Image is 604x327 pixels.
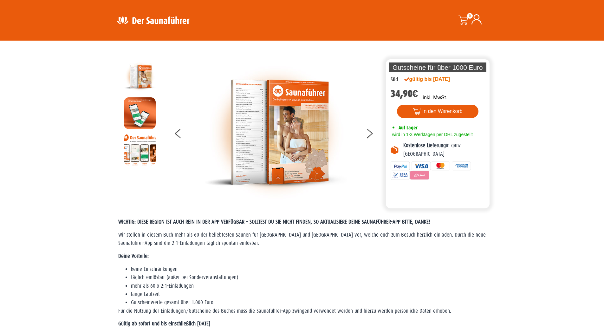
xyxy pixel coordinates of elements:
span: wird in 1-3 Werktagen per DHL zugestellt [391,132,473,137]
li: täglich einlösbar (außer bei Sonderveranstaltungen) [131,273,486,282]
span: Wir stellen in diesem Buch mehr als 60 der beliebtesten Saunen für [GEOGRAPHIC_DATA] und [GEOGRAP... [118,232,486,246]
p: in ganz [GEOGRAPHIC_DATA] [403,141,485,158]
li: keine Einschränkungen [131,265,486,273]
img: der-saunafuehrer-2025-sued [124,61,156,93]
p: Für die Nutzung der Einladungen/Gutscheine des Buches muss die Saunaführer-App zwingend verwendet... [118,307,486,315]
p: inkl. MwSt. [423,94,447,101]
div: gültig bis [DATE] [404,75,464,83]
span: € [412,88,418,100]
div: Süd [391,75,398,84]
button: In den Warenkorb [397,105,478,118]
li: lange Laufzeit [131,290,486,298]
img: MOCKUP-iPhone_regional [124,97,156,129]
p: Gutscheine für über 1000 Euro [389,62,487,72]
span: 0 [467,13,473,19]
li: mehr als 60 x 2:1-Einladungen [131,282,486,290]
b: Kostenlose Lieferung [403,142,446,148]
span: WICHTIG: DIESE REGION IST AUCH REIN IN DER APP VERFÜGBAR – SOLLTEST DU SIE NICHT FINDEN, SO AKTUA... [118,219,430,225]
li: Gutscheinwerte gesamt über 1.000 Euro [131,298,486,307]
strong: Gültig ab sofort und bis einschließlich [DATE] [118,321,210,327]
bdi: 34,90 [391,88,418,100]
img: Anleitung7tn [124,134,156,166]
img: der-saunafuehrer-2025-sued [205,61,347,204]
span: Auf Lager [399,125,418,131]
strong: Deine Vorteile: [118,253,149,259]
